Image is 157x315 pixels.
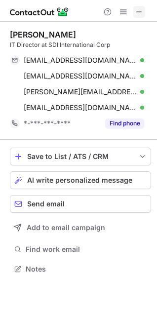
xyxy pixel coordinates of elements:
button: Find work email [10,242,151,256]
div: Save to List / ATS / CRM [27,153,134,160]
img: ContactOut v5.3.10 [10,6,69,18]
span: [PERSON_NAME][EMAIL_ADDRESS][DOMAIN_NAME][PERSON_NAME] [24,87,137,96]
span: AI write personalized message [27,176,132,184]
button: Send email [10,195,151,213]
button: AI write personalized message [10,171,151,189]
span: [EMAIL_ADDRESS][DOMAIN_NAME] [24,56,137,65]
span: [EMAIL_ADDRESS][DOMAIN_NAME] [24,72,137,80]
button: Notes [10,262,151,276]
button: Add to email campaign [10,219,151,236]
span: Find work email [26,245,147,254]
span: Add to email campaign [27,224,105,232]
div: [PERSON_NAME] [10,30,76,39]
span: [EMAIL_ADDRESS][DOMAIN_NAME] [24,103,137,112]
button: Reveal Button [105,118,144,128]
span: Send email [27,200,65,208]
span: Notes [26,265,147,274]
button: save-profile-one-click [10,148,151,165]
div: IT Director at SDI International Corp [10,40,151,49]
